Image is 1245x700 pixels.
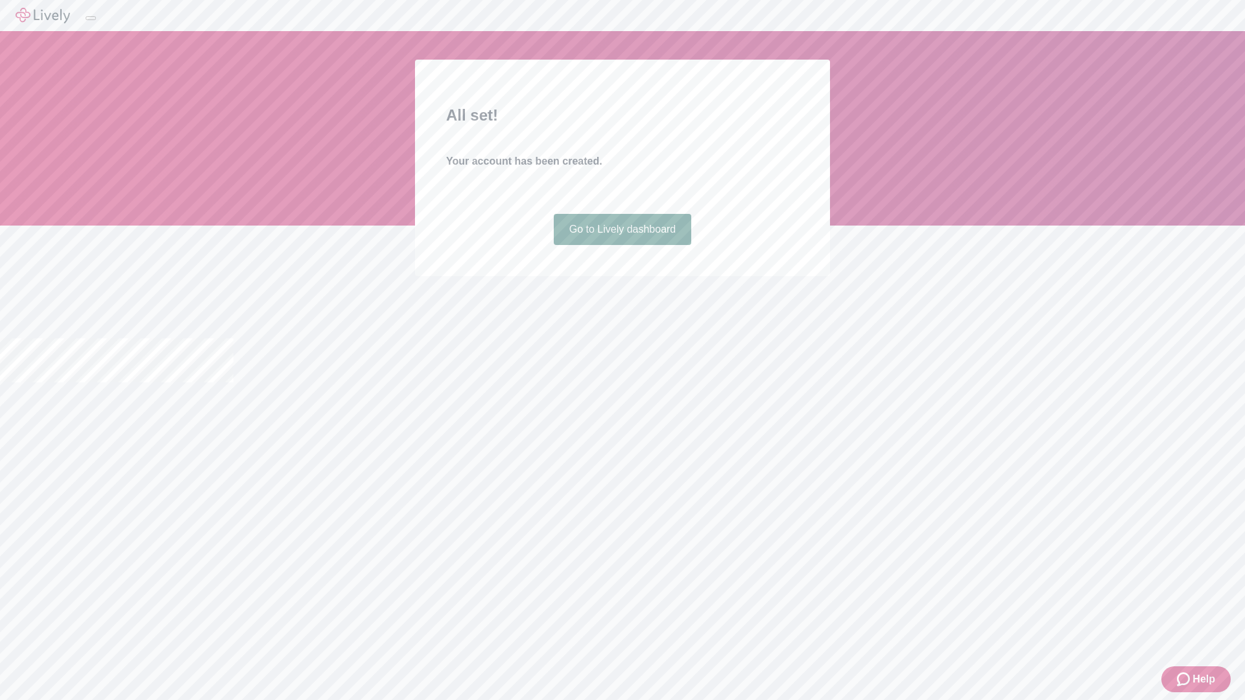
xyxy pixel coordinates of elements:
[1161,666,1231,692] button: Zendesk support iconHelp
[86,16,96,20] button: Log out
[1192,671,1215,687] span: Help
[446,154,799,169] h4: Your account has been created.
[446,104,799,127] h2: All set!
[554,214,692,245] a: Go to Lively dashboard
[16,8,70,23] img: Lively
[1177,671,1192,687] svg: Zendesk support icon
